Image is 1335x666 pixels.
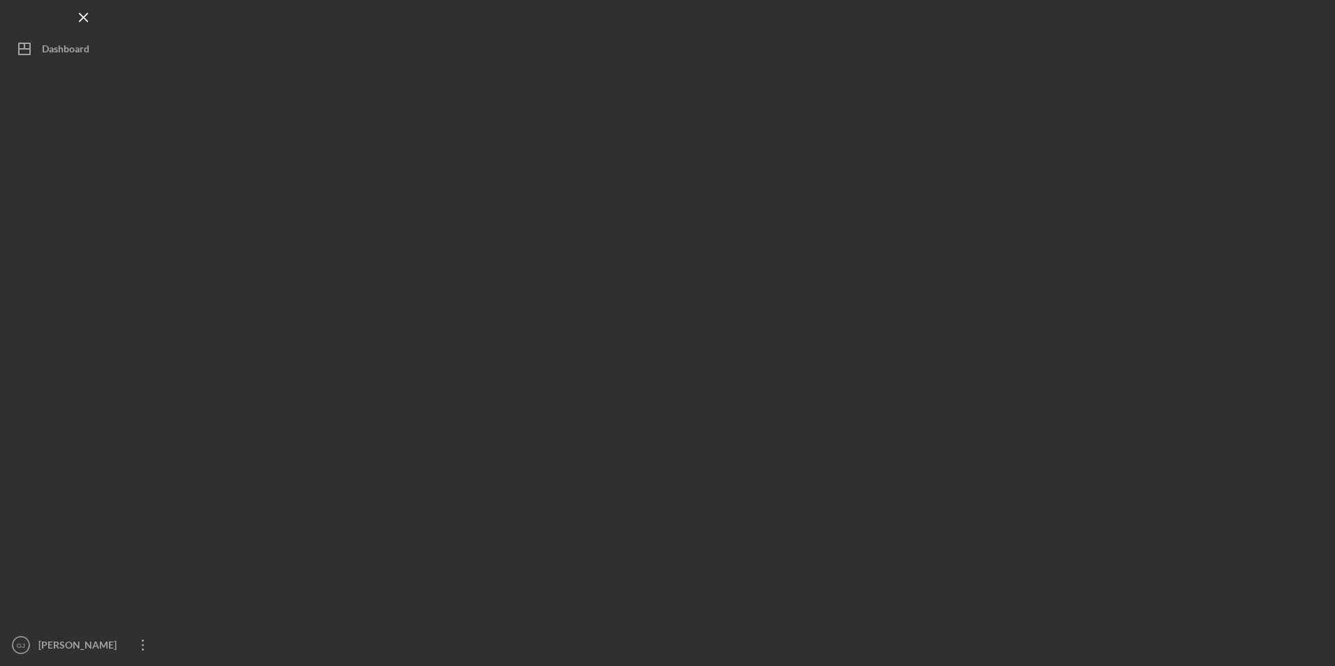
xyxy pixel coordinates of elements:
[17,642,25,649] text: GJ
[7,35,161,63] button: Dashboard
[35,631,126,663] div: [PERSON_NAME]
[7,631,161,659] button: GJ[PERSON_NAME]
[42,35,89,66] div: Dashboard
